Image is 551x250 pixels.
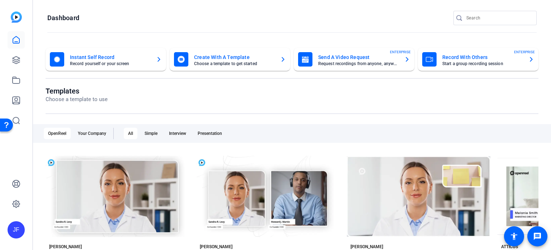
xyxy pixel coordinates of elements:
[501,244,518,250] div: ATTICUS
[200,244,232,250] div: [PERSON_NAME]
[442,53,523,62] mat-card-title: Record With Others
[350,244,383,250] div: [PERSON_NAME]
[44,128,71,139] div: OpenReel
[193,128,226,139] div: Presentation
[70,53,150,62] mat-card-title: Instant Self Record
[46,95,108,104] p: Choose a template to use
[70,62,150,66] mat-card-subtitle: Record yourself or your screen
[514,49,535,55] span: ENTERPRISE
[46,87,108,95] h1: Templates
[390,49,411,55] span: ENTERPRISE
[442,62,523,66] mat-card-subtitle: Start a group recording session
[294,48,414,71] button: Send A Video RequestRequest recordings from anyone, anywhereENTERPRISE
[47,14,79,22] h1: Dashboard
[510,232,518,241] mat-icon: accessibility
[533,232,542,241] mat-icon: message
[8,221,25,238] div: JF
[124,128,137,139] div: All
[418,48,538,71] button: Record With OthersStart a group recording sessionENTERPRISE
[194,62,274,66] mat-card-subtitle: Choose a template to get started
[165,128,190,139] div: Interview
[74,128,110,139] div: Your Company
[140,128,162,139] div: Simple
[46,48,166,71] button: Instant Self RecordRecord yourself or your screen
[318,53,399,62] mat-card-title: Send A Video Request
[49,244,82,250] div: [PERSON_NAME]
[170,48,290,71] button: Create With A TemplateChoose a template to get started
[466,14,531,22] input: Search
[194,53,274,62] mat-card-title: Create With A Template
[318,62,399,66] mat-card-subtitle: Request recordings from anyone, anywhere
[11,12,22,23] img: blue-gradient.svg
